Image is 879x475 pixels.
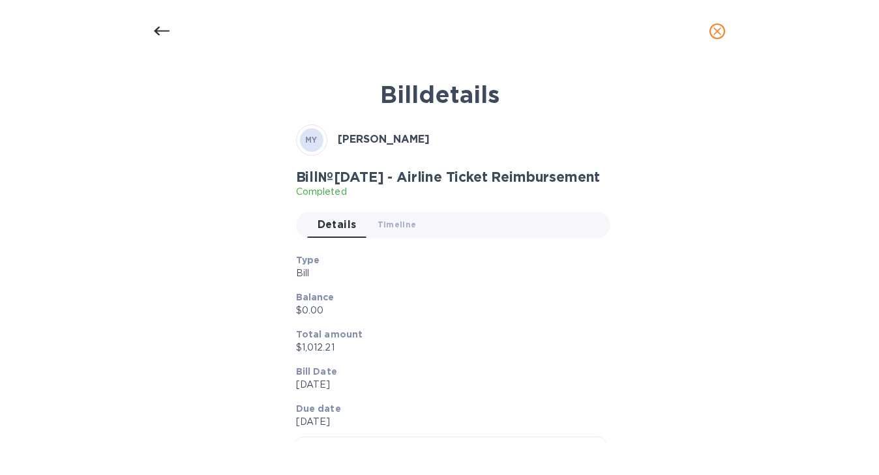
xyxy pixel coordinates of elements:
[318,216,357,234] span: Details
[305,135,318,145] b: MY
[296,415,601,429] p: [DATE]
[380,80,499,109] b: Bill details
[296,185,601,199] p: Completed
[702,16,733,47] button: close
[338,133,430,145] b: [PERSON_NAME]
[296,169,601,185] h2: Bill № [DATE] - Airline Ticket Reimbursement
[296,366,337,377] b: Bill Date
[296,266,601,280] p: Bill
[296,255,320,265] b: Type
[296,304,601,317] p: $0.00
[296,403,341,414] b: Due date
[296,292,335,302] b: Balance
[296,378,601,392] p: [DATE]
[378,218,417,231] span: Timeline
[296,341,601,354] p: $1,012.21
[296,329,363,339] b: Total amount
